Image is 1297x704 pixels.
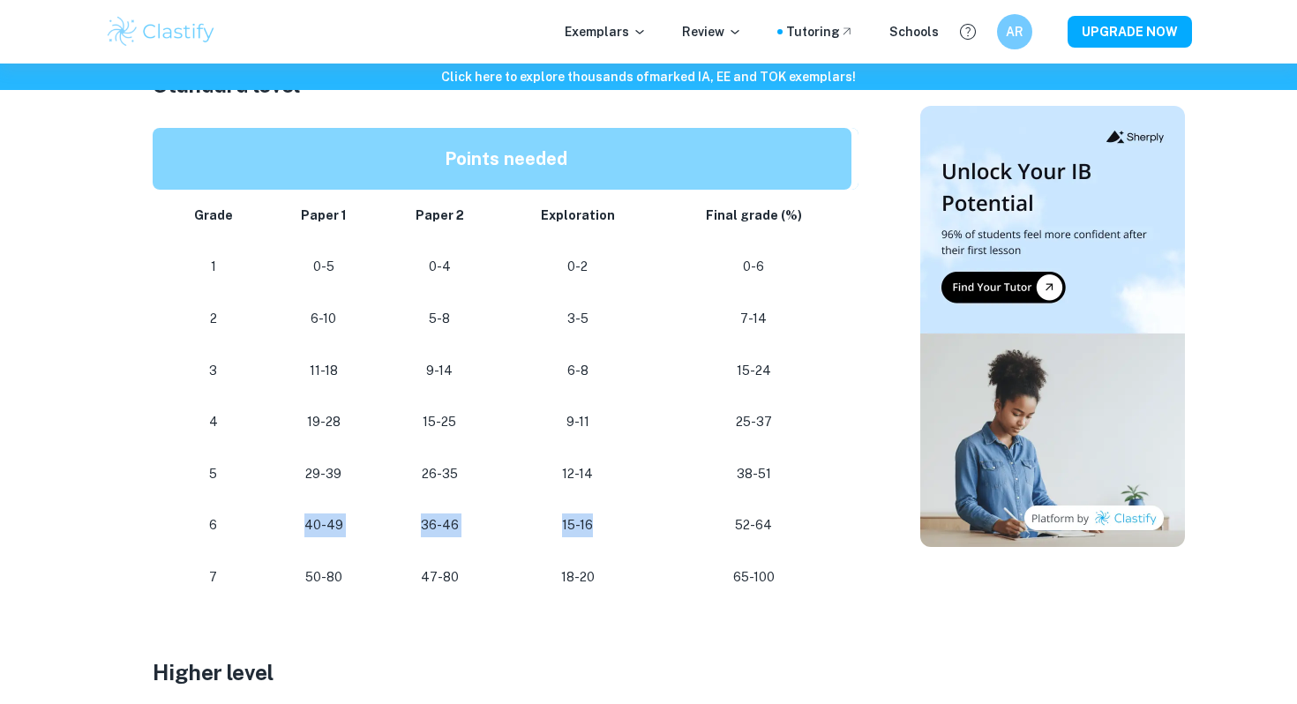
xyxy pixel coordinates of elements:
[513,462,641,486] p: 12-14
[394,462,484,486] p: 26-35
[281,255,366,279] p: 0-5
[174,462,252,486] p: 5
[174,255,252,279] p: 1
[671,307,837,331] p: 7-14
[174,359,252,383] p: 3
[671,255,837,279] p: 0-6
[416,208,464,222] strong: Paper 2
[394,255,484,279] p: 0-4
[281,307,366,331] p: 6-10
[513,255,641,279] p: 0-2
[174,513,252,537] p: 6
[281,565,366,589] p: 50-80
[281,462,366,486] p: 29-39
[786,22,854,41] a: Tutoring
[105,14,217,49] img: Clastify logo
[194,208,233,222] strong: Grade
[997,14,1032,49] button: AR
[1068,16,1192,48] button: UPGRADE NOW
[394,410,484,434] p: 15-25
[671,410,837,434] p: 25-37
[706,208,802,222] strong: Final grade (%)
[281,410,366,434] p: 19-28
[513,565,641,589] p: 18-20
[513,307,641,331] p: 3-5
[394,359,484,383] p: 9-14
[889,22,939,41] a: Schools
[565,22,647,41] p: Exemplars
[513,513,641,537] p: 15-16
[671,565,837,589] p: 65-100
[394,513,484,537] p: 36-46
[671,359,837,383] p: 15-24
[953,17,983,47] button: Help and Feedback
[671,462,837,486] p: 38-51
[281,513,366,537] p: 40-49
[394,565,484,589] p: 47-80
[281,359,366,383] p: 11-18
[445,148,567,169] strong: Points needed
[4,67,1293,86] h6: Click here to explore thousands of marked IA, EE and TOK exemplars !
[1005,22,1025,41] h6: AR
[174,307,252,331] p: 2
[174,565,252,589] p: 7
[513,359,641,383] p: 6-8
[920,106,1185,547] img: Thumbnail
[153,656,858,688] h3: Higher level
[394,307,484,331] p: 5-8
[174,410,252,434] p: 4
[513,410,641,434] p: 9-11
[541,208,615,222] strong: Exploration
[301,208,347,222] strong: Paper 1
[671,513,837,537] p: 52-64
[682,22,742,41] p: Review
